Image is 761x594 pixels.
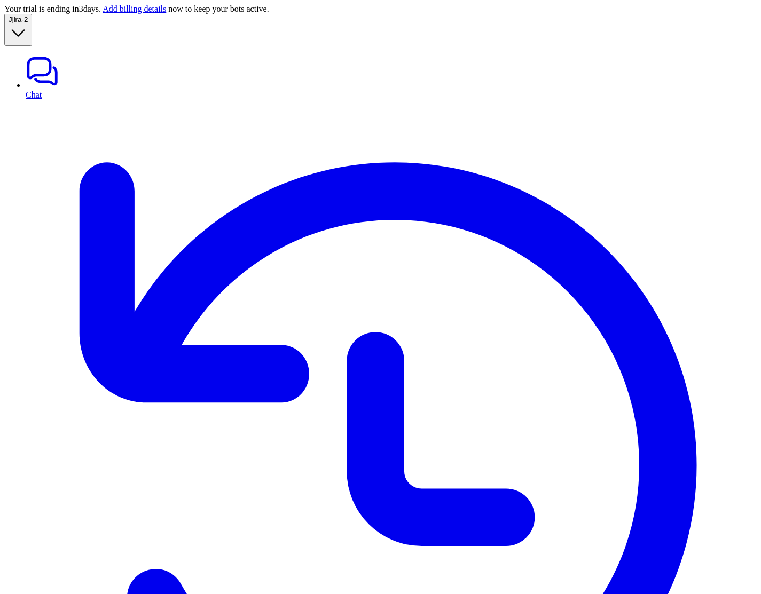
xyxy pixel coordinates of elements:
[103,4,166,13] a: Add billing details
[9,15,12,23] span: J
[26,54,757,99] a: Chat
[12,15,28,23] span: jira-2
[4,14,32,46] button: Jjira-2
[4,4,757,14] div: Your trial is ending in 3 days. now to keep your bots active.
